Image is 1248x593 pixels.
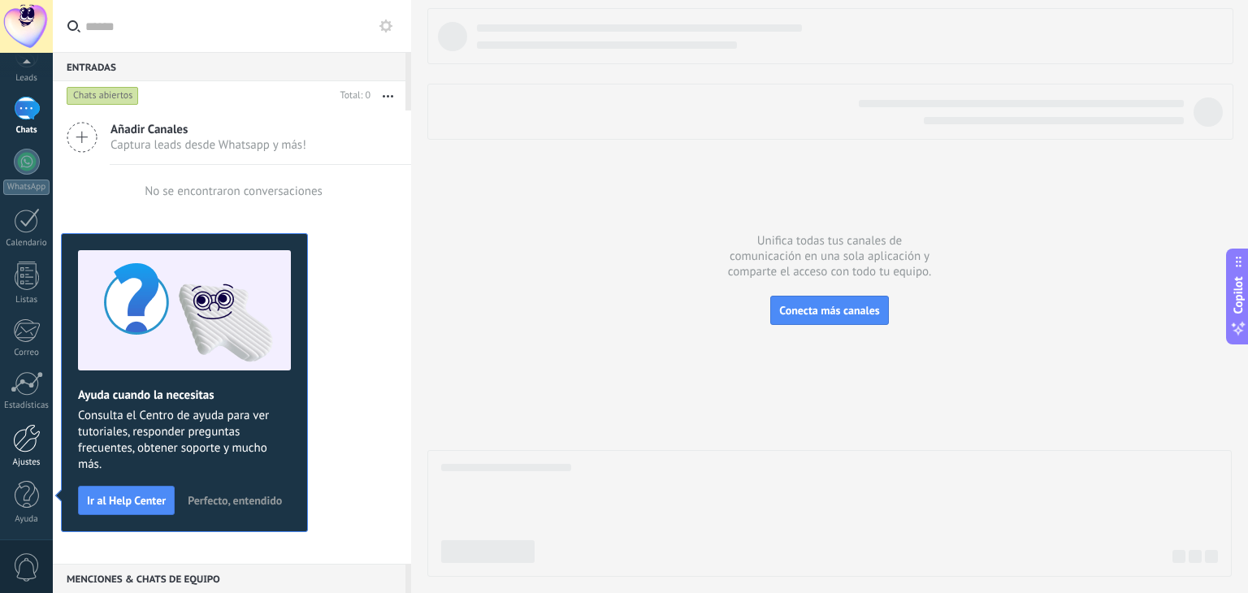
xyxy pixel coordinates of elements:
[3,125,50,136] div: Chats
[1230,277,1246,314] span: Copilot
[3,295,50,305] div: Listas
[87,495,166,506] span: Ir al Help Center
[3,400,50,411] div: Estadísticas
[145,184,323,199] div: No se encontraron conversaciones
[180,488,289,513] button: Perfecto, entendido
[3,238,50,249] div: Calendario
[53,564,405,593] div: Menciones & Chats de equipo
[78,486,175,515] button: Ir al Help Center
[67,86,139,106] div: Chats abiertos
[3,514,50,525] div: Ayuda
[3,348,50,358] div: Correo
[78,408,291,473] span: Consulta el Centro de ayuda para ver tutoriales, responder preguntas frecuentes, obtener soporte ...
[3,73,50,84] div: Leads
[3,180,50,195] div: WhatsApp
[110,122,306,137] span: Añadir Canales
[188,495,282,506] span: Perfecto, entendido
[334,88,370,104] div: Total: 0
[53,52,405,81] div: Entradas
[110,137,306,153] span: Captura leads desde Whatsapp y más!
[779,303,879,318] span: Conecta más canales
[3,457,50,468] div: Ajustes
[770,296,888,325] button: Conecta más canales
[78,387,291,403] h2: Ayuda cuando la necesitas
